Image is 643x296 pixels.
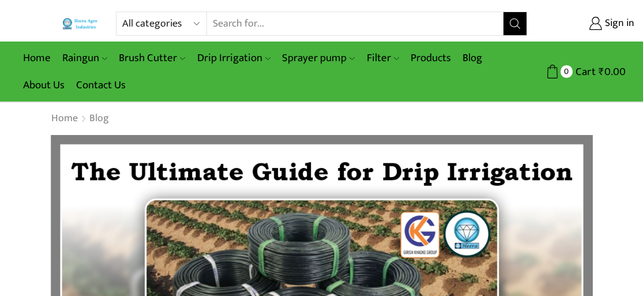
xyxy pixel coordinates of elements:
input: Search for... [207,12,503,35]
a: Products [405,44,457,72]
span: Cart [573,64,596,80]
a: Sign in [544,13,634,34]
a: Raingun [57,44,113,72]
a: Blog [457,44,488,72]
a: Home [51,111,78,126]
span: 0 [561,65,573,77]
a: Drip Irrigation [191,44,276,72]
a: 0 Cart ₹0.00 [539,61,626,83]
span: ₹ [599,63,604,81]
a: Brush Cutter [113,44,191,72]
bdi: 0.00 [599,63,626,81]
a: Sprayer pump [276,44,360,72]
a: Blog [89,111,110,126]
a: About Us [17,72,70,99]
a: Filter [361,44,405,72]
a: Contact Us [70,72,131,99]
span: Sign in [602,16,634,31]
button: Search button [503,12,527,35]
a: Home [17,44,57,72]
